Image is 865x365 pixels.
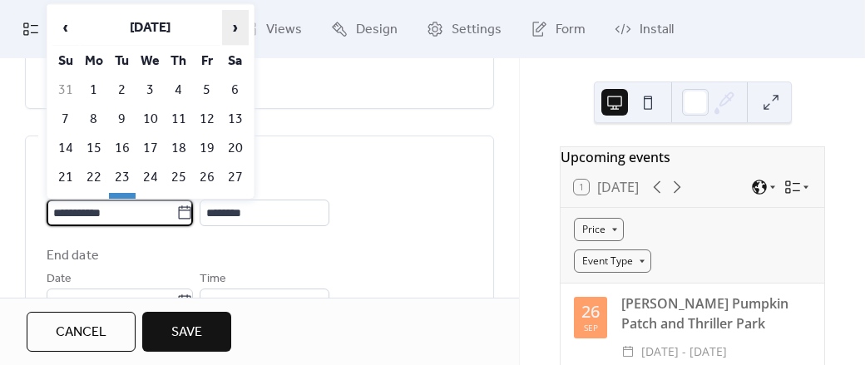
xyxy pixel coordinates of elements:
td: 3 [137,76,164,104]
td: 4 [222,193,249,220]
td: 11 [166,106,192,133]
th: We [137,47,164,75]
div: End date [47,246,99,266]
td: 19 [194,135,220,162]
th: Sa [222,47,249,75]
span: Cancel [56,323,106,343]
td: 21 [52,164,79,191]
div: 26 [581,303,600,320]
th: [DATE] [81,10,220,46]
td: 30 [109,193,136,220]
a: Design [319,7,410,52]
span: ‹ [53,11,78,44]
span: Time [200,269,226,289]
div: Sep [584,323,598,332]
button: Save [142,312,231,352]
span: › [223,11,248,44]
td: 23 [109,164,136,191]
span: Install [640,20,674,40]
a: Install [602,7,686,52]
td: 14 [52,135,79,162]
td: 7 [52,106,79,133]
td: 17 [137,135,164,162]
td: 26 [194,164,220,191]
td: 1 [137,193,164,220]
td: 9 [109,106,136,133]
td: 15 [81,135,107,162]
td: 24 [137,164,164,191]
span: Date [47,269,72,289]
td: 2 [166,193,192,220]
span: Settings [452,20,502,40]
td: 12 [194,106,220,133]
th: Fr [194,47,220,75]
td: 25 [166,164,192,191]
td: 22 [81,164,107,191]
td: 28 [52,193,79,220]
span: Design [356,20,398,40]
a: My Events [10,7,120,52]
th: Tu [109,47,136,75]
td: 6 [222,76,249,104]
td: 5 [194,76,220,104]
td: 18 [166,135,192,162]
td: 8 [81,106,107,133]
td: 1 [81,76,107,104]
td: 20 [222,135,249,162]
td: 2 [109,76,136,104]
a: Settings [414,7,514,52]
span: [DATE] - [DATE] [641,342,727,362]
td: 3 [194,193,220,220]
button: Cancel [27,312,136,352]
div: ​ [621,342,635,362]
th: Su [52,47,79,75]
th: Th [166,47,192,75]
span: Save [171,323,202,343]
td: 13 [222,106,249,133]
td: 31 [52,76,79,104]
div: Upcoming events [561,147,824,167]
span: Form [556,20,586,40]
th: Mo [81,47,107,75]
td: 27 [222,164,249,191]
td: 10 [137,106,164,133]
a: Views [229,7,314,52]
a: [PERSON_NAME] Pumpkin Patch and Thriller Park [621,294,788,333]
td: 16 [109,135,136,162]
span: Views [266,20,302,40]
a: Form [518,7,598,52]
td: 29 [81,193,107,220]
td: 4 [166,76,192,104]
